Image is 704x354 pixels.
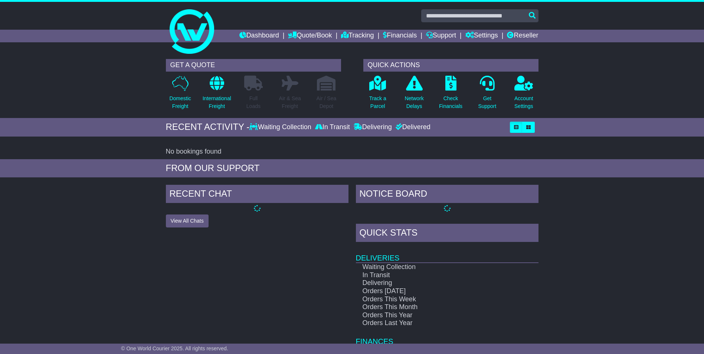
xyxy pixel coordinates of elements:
[507,30,538,42] a: Reseller
[169,75,191,114] a: DomesticFreight
[317,95,337,110] p: Air / Sea Depot
[166,214,209,227] button: View All Chats
[405,95,423,110] p: Network Delays
[356,303,512,311] td: Orders This Month
[426,30,456,42] a: Support
[394,123,430,131] div: Delivered
[356,311,512,319] td: Orders This Year
[239,30,279,42] a: Dashboard
[356,271,512,279] td: In Transit
[202,75,232,114] a: InternationalFreight
[121,345,228,351] span: © One World Courier 2025. All rights reserved.
[313,123,352,131] div: In Transit
[356,319,512,327] td: Orders Last Year
[356,244,538,263] td: Deliveries
[514,95,533,110] p: Account Settings
[478,75,497,114] a: GetSupport
[383,30,417,42] a: Financials
[439,95,462,110] p: Check Financials
[363,59,538,72] div: QUICK ACTIONS
[369,95,386,110] p: Track a Parcel
[169,95,191,110] p: Domestic Freight
[203,95,231,110] p: International Freight
[166,59,341,72] div: GET A QUOTE
[166,163,538,174] div: FROM OUR SUPPORT
[279,95,301,110] p: Air & Sea Freight
[356,295,512,304] td: Orders This Week
[244,95,263,110] p: Full Loads
[465,30,498,42] a: Settings
[288,30,332,42] a: Quote/Book
[341,30,374,42] a: Tracking
[352,123,394,131] div: Delivering
[249,123,313,131] div: Waiting Collection
[404,75,424,114] a: NetworkDelays
[356,263,512,271] td: Waiting Collection
[356,185,538,205] div: NOTICE BOARD
[369,75,387,114] a: Track aParcel
[514,75,534,114] a: AccountSettings
[166,122,250,132] div: RECENT ACTIVITY -
[478,95,496,110] p: Get Support
[356,327,538,346] td: Finances
[166,148,538,156] div: No bookings found
[356,279,512,287] td: Delivering
[356,287,512,295] td: Orders [DATE]
[166,185,348,205] div: RECENT CHAT
[356,224,538,244] div: Quick Stats
[439,75,463,114] a: CheckFinancials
